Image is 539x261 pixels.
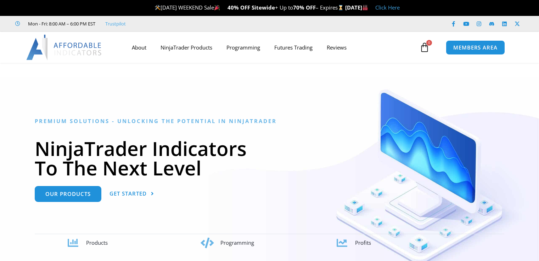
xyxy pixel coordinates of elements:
a: About [125,39,153,56]
a: Reviews [320,39,354,56]
strong: [DATE] [345,4,368,11]
img: 🛠️ [155,5,160,10]
strong: 70% OFF [293,4,316,11]
span: Mon - Fri: 8:00 AM – 6:00 PM EST [26,19,95,28]
span: Profits [355,239,371,246]
span: Our Products [45,191,91,197]
img: 🏭 [363,5,368,10]
h6: Premium Solutions - Unlocking the Potential in NinjaTrader [35,118,504,124]
a: Click Here [375,4,400,11]
a: NinjaTrader Products [153,39,219,56]
a: Our Products [35,186,101,202]
img: 🎉 [214,5,220,10]
a: Trustpilot [105,19,126,28]
h1: NinjaTrader Indicators To The Next Level [35,139,504,178]
a: Programming [219,39,267,56]
a: MEMBERS AREA [446,40,505,55]
a: Get Started [110,186,154,202]
strong: 40% OFF Sitewide [228,4,275,11]
span: Products [86,239,108,246]
a: 0 [409,37,440,58]
span: Programming [220,239,254,246]
span: 0 [426,40,432,46]
a: Futures Trading [267,39,320,56]
nav: Menu [125,39,418,56]
span: MEMBERS AREA [453,45,498,50]
img: ⌛ [338,5,343,10]
img: LogoAI | Affordable Indicators – NinjaTrader [26,35,102,60]
span: [DATE] WEEKEND Sale + Up to – Expires [155,4,345,11]
span: Get Started [110,191,147,196]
